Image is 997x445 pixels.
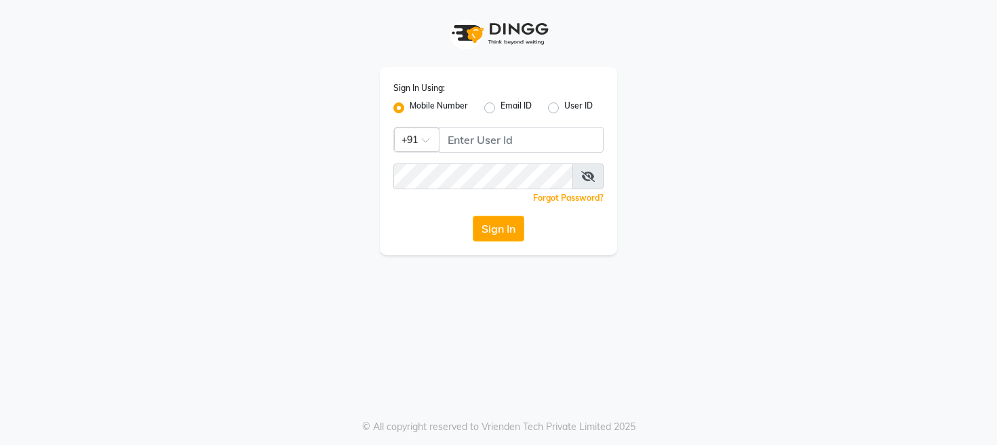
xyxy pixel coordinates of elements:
[533,193,604,203] a: Forgot Password?
[410,100,468,116] label: Mobile Number
[564,100,593,116] label: User ID
[473,216,524,241] button: Sign In
[393,82,445,94] label: Sign In Using:
[444,14,553,54] img: logo1.svg
[439,127,604,153] input: Username
[501,100,532,116] label: Email ID
[393,163,573,189] input: Username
